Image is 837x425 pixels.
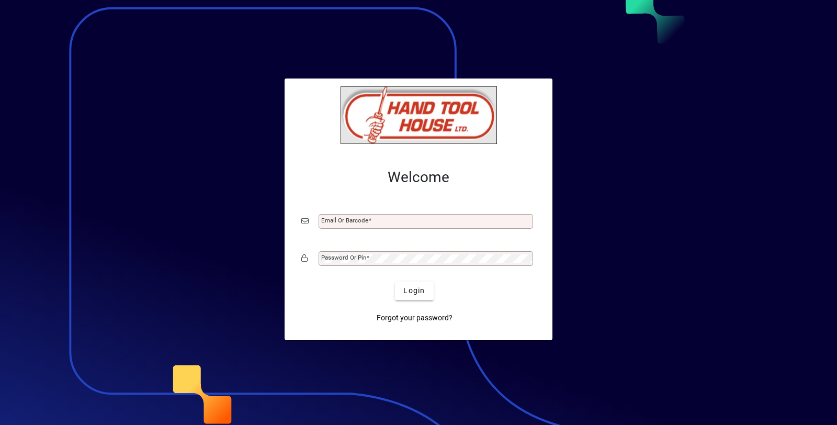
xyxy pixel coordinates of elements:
mat-label: Password or Pin [321,254,366,261]
span: Login [403,285,425,296]
a: Forgot your password? [372,309,457,328]
span: Forgot your password? [377,312,453,323]
mat-label: Email or Barcode [321,217,368,224]
button: Login [395,282,433,300]
h2: Welcome [301,169,536,186]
